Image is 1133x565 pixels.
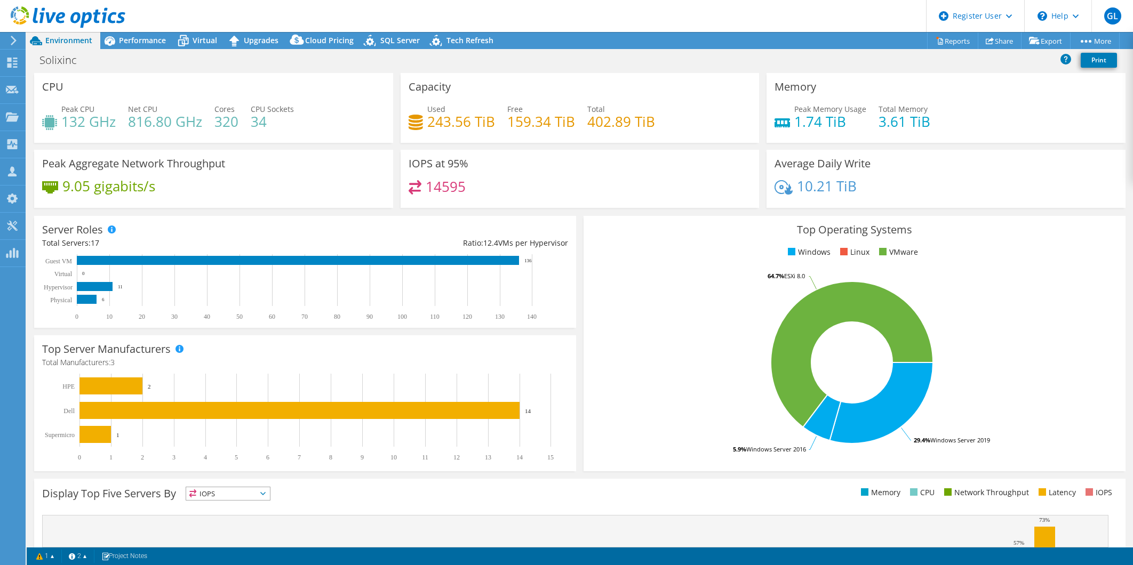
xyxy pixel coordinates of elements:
tspan: 5.9% [733,445,746,453]
span: Peak CPU [61,104,94,114]
a: Export [1021,33,1071,49]
span: Cores [214,104,235,114]
text: Physical [50,296,72,304]
text: Supermicro [45,431,75,439]
span: Total Memory [879,104,928,114]
h3: CPU [42,81,63,93]
h3: Top Operating Systems [592,224,1118,236]
text: 0 [78,454,81,461]
text: 2 [148,383,151,390]
text: 10 [106,313,113,320]
text: Dell [63,407,75,415]
text: 6 [266,454,269,461]
a: Project Notes [94,550,155,563]
svg: \n [1038,11,1047,21]
a: Reports [927,33,978,49]
text: 11 [422,454,428,461]
text: 100 [397,313,407,320]
div: Ratio: VMs per Hypervisor [305,237,568,249]
li: Network Throughput [941,487,1029,498]
span: Upgrades [244,35,278,45]
span: GL [1104,7,1121,25]
text: Hypervisor [44,284,73,291]
h4: 9.05 gigabits/s [62,180,155,192]
span: CPU Sockets [251,104,294,114]
text: 11 [118,284,123,289]
tspan: 64.7% [768,272,784,280]
tspan: Windows Server 2019 [930,436,990,444]
text: 30 [171,313,178,320]
text: 1 [109,454,113,461]
a: More [1070,33,1120,49]
li: Memory [858,487,900,498]
text: 6 [102,297,105,302]
span: Tech Refresh [446,35,493,45]
text: 13 [485,454,491,461]
li: IOPS [1083,487,1112,498]
span: Environment [45,35,92,45]
text: Virtual [54,270,73,278]
a: Share [978,33,1022,49]
span: Total [587,104,605,114]
span: Performance [119,35,166,45]
text: 110 [430,313,440,320]
h4: 159.34 TiB [507,116,575,127]
h4: 14595 [426,181,466,192]
text: 73% [1039,516,1050,523]
h3: IOPS at 95% [409,158,468,170]
text: 3 [172,454,175,461]
text: 136 [524,258,532,263]
text: 90 [366,313,373,320]
tspan: ESXi 8.0 [784,272,805,280]
li: CPU [907,487,935,498]
text: 14 [516,454,523,461]
li: VMware [876,246,918,258]
text: 14 [525,408,531,414]
h4: 10.21 TiB [797,180,857,192]
text: 70 [301,313,308,320]
text: 1 [116,432,119,438]
a: 1 [29,550,62,563]
h4: 320 [214,116,238,127]
text: 2 [141,454,144,461]
text: 57% [1014,539,1024,546]
span: 12.4 [483,238,498,248]
span: IOPS [186,487,270,500]
text: 7 [298,454,301,461]
h4: 243.56 TiB [427,116,495,127]
span: Free [507,104,523,114]
span: 17 [91,238,99,248]
text: 15 [547,454,554,461]
h4: 3.61 TiB [879,116,930,127]
h3: Memory [775,81,816,93]
h4: 1.74 TiB [794,116,866,127]
text: 120 [462,313,472,320]
a: 2 [61,550,94,563]
h3: Capacity [409,81,451,93]
h3: Server Roles [42,224,103,236]
h3: Peak Aggregate Network Throughput [42,158,225,170]
text: 12 [453,454,460,461]
li: Latency [1036,487,1076,498]
div: Total Servers: [42,237,305,249]
span: 3 [110,357,115,367]
span: Used [427,104,445,114]
tspan: 29.4% [914,436,930,444]
text: 5 [235,454,238,461]
text: HPE [62,383,75,390]
text: 140 [527,313,537,320]
text: 8 [329,454,332,461]
text: 130 [495,313,505,320]
h3: Average Daily Write [775,158,871,170]
text: 9 [361,454,364,461]
span: Virtual [193,35,217,45]
span: Peak Memory Usage [794,104,866,114]
text: 10 [390,454,397,461]
text: 4 [204,454,207,461]
text: 80 [334,313,340,320]
text: 0 [75,313,78,320]
text: Guest VM [45,257,72,265]
h4: 816.80 GHz [128,116,202,127]
text: 40 [204,313,210,320]
h4: 402.89 TiB [587,116,655,127]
